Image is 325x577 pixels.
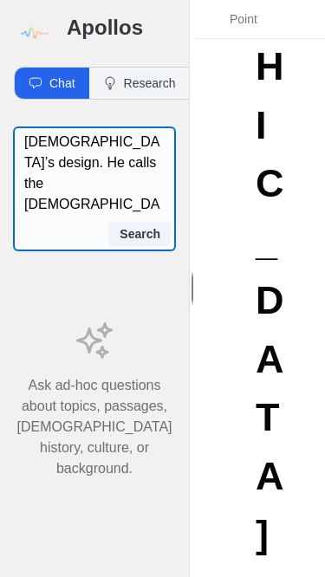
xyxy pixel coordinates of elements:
[67,14,175,42] h3: Apollos
[198,3,311,35] button: Formatting Options
[17,375,172,479] p: Ask ad-hoc questions about topics, passages, [DEMOGRAPHIC_DATA] history, culture, or background.
[238,490,304,556] iframe: Drift Widget Chat Controller
[230,10,290,28] span: Point
[109,222,171,246] button: Search
[89,68,190,99] button: Research
[24,132,175,215] textarea: 📖 TEXT IN FOCUS: [DEMOGRAPHIC_DATA] 11:2-3 Focus Phrase: Vs. 1 - Might be a sarcastic tone from [...
[14,14,53,53] img: logo
[15,68,89,99] button: Chat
